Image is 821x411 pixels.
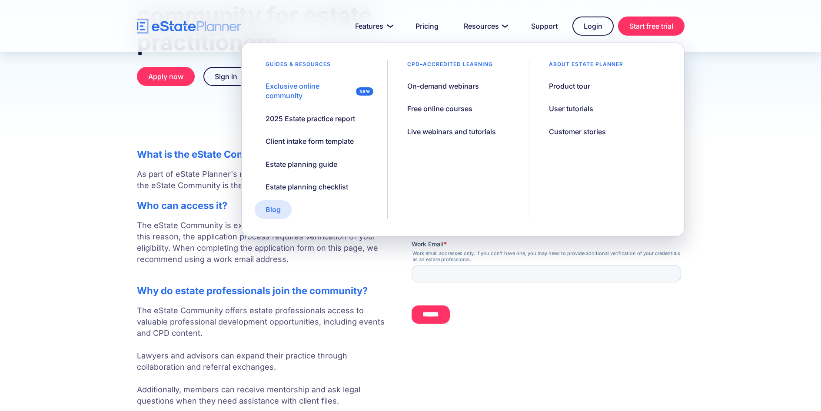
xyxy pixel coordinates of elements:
a: Live webinars and tutorials [396,123,507,141]
a: On-demand webinars [396,77,490,95]
div: Customer stories [549,127,606,136]
div: User tutorials [549,104,593,113]
div: Exclusive online community [266,81,352,101]
div: 2025 Estate practice report [266,114,355,123]
div: Live webinars and tutorials [407,127,496,136]
div: On-demand webinars [407,81,479,91]
div: Product tour [549,81,590,91]
a: Pricing [405,17,449,35]
a: Support [521,17,568,35]
a: Blog [255,200,292,219]
div: CPD–accredited learning [396,60,504,73]
h2: What is the eState Community? [137,149,394,160]
div: Client intake form template [266,136,354,146]
div: About estate planner [538,60,634,73]
a: Product tour [538,77,601,95]
a: Login [572,17,614,36]
div: Guides & resources [255,60,342,73]
a: home [137,19,241,34]
h2: Why do estate professionals join the community? [137,285,394,296]
a: Free online courses [396,99,483,118]
a: Exclusive online community [255,77,379,105]
div: Estate planning checklist [266,182,348,192]
p: As part of eState Planner's mission to support estate professionals, the eState Community is the ... [137,169,394,191]
div: Blog [266,205,281,214]
a: Customer stories [538,123,617,141]
a: Estate planning guide [255,155,348,173]
iframe: Form 0 [412,169,685,331]
a: Sign in [203,67,249,86]
a: Start free trial [618,17,685,36]
a: Features [345,17,401,35]
a: User tutorials [538,99,604,118]
p: The eState Community is exclusively for estate professionals. For this reason, the application pr... [137,220,394,276]
p: The eState Community offers estate professionals access to valuable professional development oppo... [137,305,394,407]
div: Estate planning guide [266,159,337,169]
a: Client intake form template [255,132,365,150]
h2: Who can access it? [137,200,394,211]
a: Apply now [137,67,195,86]
a: Estate planning checklist [255,178,359,196]
a: Resources [453,17,516,35]
div: Free online courses [407,104,472,113]
a: 2025 Estate practice report [255,109,366,128]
